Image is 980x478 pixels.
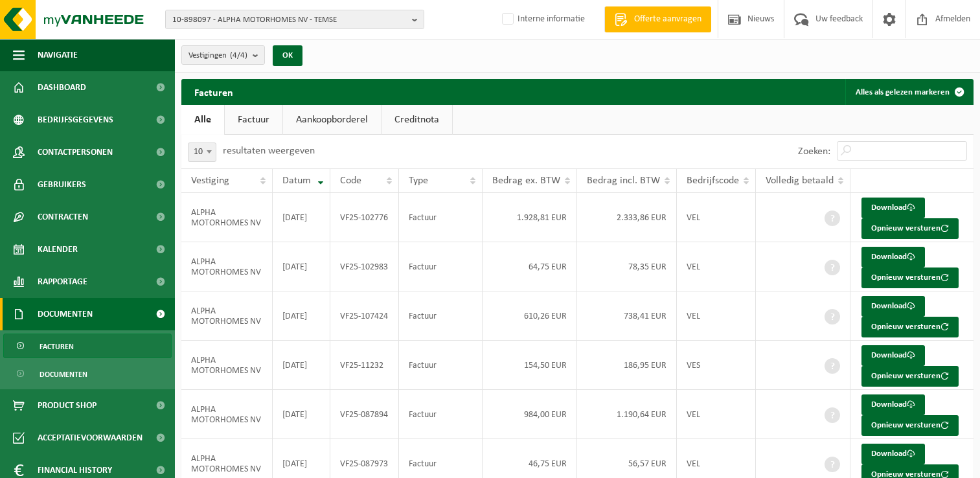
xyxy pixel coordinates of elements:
[861,296,925,317] a: Download
[188,142,216,162] span: 10
[38,136,113,168] span: Contactpersonen
[181,105,224,135] a: Alle
[677,193,756,242] td: VEL
[861,444,925,464] a: Download
[861,394,925,415] a: Download
[861,317,959,337] button: Opnieuw versturen
[604,6,711,32] a: Offerte aanvragen
[382,105,452,135] a: Creditnota
[273,390,330,439] td: [DATE]
[38,104,113,136] span: Bedrijfsgegevens
[38,233,78,266] span: Kalender
[861,198,925,218] a: Download
[845,79,972,105] button: Alles als gelezen markeren
[798,146,830,157] label: Zoeken:
[165,10,424,29] button: 10-898097 - ALPHA MOTORHOMES NV - TEMSE
[273,291,330,341] td: [DATE]
[861,267,959,288] button: Opnieuw versturen
[3,361,172,386] a: Documenten
[3,334,172,358] a: Facturen
[577,390,677,439] td: 1.190,64 EUR
[283,105,381,135] a: Aankoopborderel
[330,341,398,390] td: VF25-11232
[409,176,428,186] span: Type
[483,341,577,390] td: 154,50 EUR
[399,390,483,439] td: Factuur
[687,176,739,186] span: Bedrijfscode
[273,193,330,242] td: [DATE]
[40,334,74,359] span: Facturen
[38,201,88,233] span: Contracten
[172,10,407,30] span: 10-898097 - ALPHA MOTORHOMES NV - TEMSE
[399,291,483,341] td: Factuur
[677,341,756,390] td: VES
[677,242,756,291] td: VEL
[861,366,959,387] button: Opnieuw versturen
[273,341,330,390] td: [DATE]
[399,193,483,242] td: Factuur
[38,39,78,71] span: Navigatie
[188,46,247,65] span: Vestigingen
[577,341,677,390] td: 186,95 EUR
[677,390,756,439] td: VEL
[191,176,229,186] span: Vestiging
[181,242,273,291] td: ALPHA MOTORHOMES NV
[181,341,273,390] td: ALPHA MOTORHOMES NV
[483,242,577,291] td: 64,75 EUR
[499,10,585,29] label: Interne informatie
[181,79,246,104] h2: Facturen
[577,242,677,291] td: 78,35 EUR
[677,291,756,341] td: VEL
[273,45,302,66] button: OK
[766,176,834,186] span: Volledig betaald
[492,176,560,186] span: Bedrag ex. BTW
[399,242,483,291] td: Factuur
[181,291,273,341] td: ALPHA MOTORHOMES NV
[861,247,925,267] a: Download
[330,242,398,291] td: VF25-102983
[38,266,87,298] span: Rapportage
[273,242,330,291] td: [DATE]
[181,193,273,242] td: ALPHA MOTORHOMES NV
[282,176,311,186] span: Datum
[483,390,577,439] td: 984,00 EUR
[861,218,959,239] button: Opnieuw versturen
[587,176,660,186] span: Bedrag incl. BTW
[330,390,398,439] td: VF25-087894
[577,193,677,242] td: 2.333,86 EUR
[40,362,87,387] span: Documenten
[181,45,265,65] button: Vestigingen(4/4)
[38,422,142,454] span: Acceptatievoorwaarden
[483,193,577,242] td: 1.928,81 EUR
[38,71,86,104] span: Dashboard
[577,291,677,341] td: 738,41 EUR
[188,143,216,161] span: 10
[38,298,93,330] span: Documenten
[225,105,282,135] a: Factuur
[483,291,577,341] td: 610,26 EUR
[330,291,398,341] td: VF25-107424
[340,176,361,186] span: Code
[223,146,315,156] label: resultaten weergeven
[399,341,483,390] td: Factuur
[631,13,705,26] span: Offerte aanvragen
[181,390,273,439] td: ALPHA MOTORHOMES NV
[861,345,925,366] a: Download
[861,415,959,436] button: Opnieuw versturen
[230,51,247,60] count: (4/4)
[330,193,398,242] td: VF25-102776
[38,168,86,201] span: Gebruikers
[38,389,97,422] span: Product Shop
